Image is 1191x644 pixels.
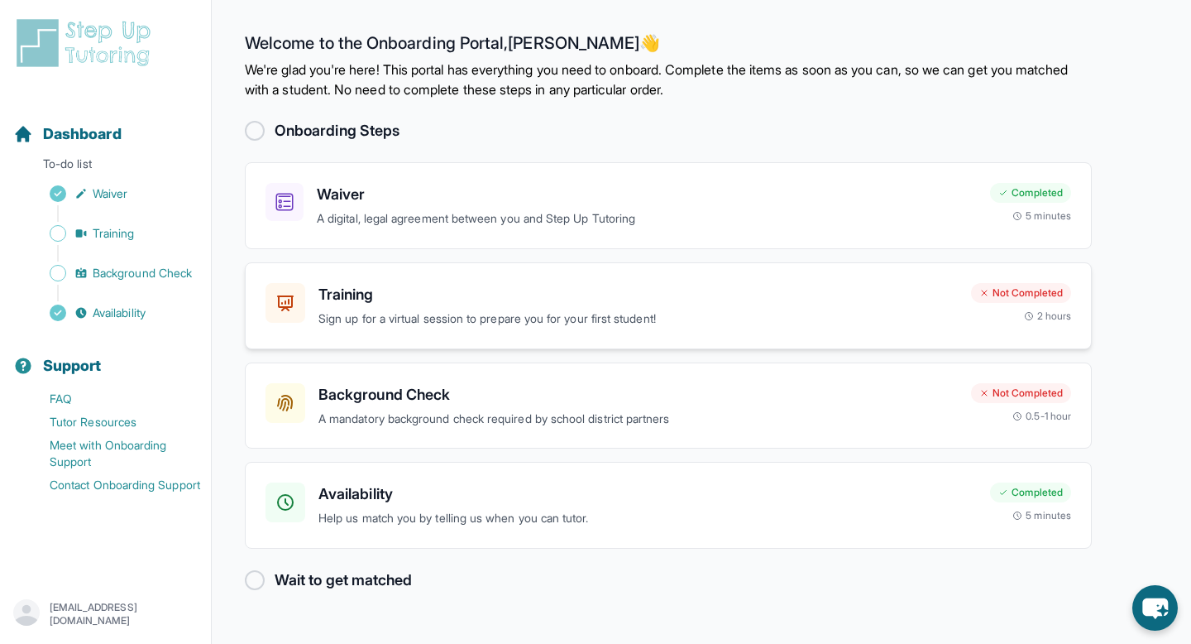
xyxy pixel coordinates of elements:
div: 5 minutes [1012,509,1071,522]
p: A digital, legal agreement between you and Step Up Tutoring [317,209,977,228]
h3: Training [318,283,958,306]
div: Not Completed [971,383,1071,403]
p: [EMAIL_ADDRESS][DOMAIN_NAME] [50,601,198,627]
span: Waiver [93,185,127,202]
a: Background Check [13,262,211,285]
span: Training [93,225,135,242]
img: logo [13,17,160,70]
a: Contact Onboarding Support [13,473,211,497]
a: TrainingSign up for a virtual session to prepare you for your first student!Not Completed2 hours [245,262,1092,349]
a: Dashboard [13,123,122,146]
button: [EMAIL_ADDRESS][DOMAIN_NAME] [13,599,198,629]
h2: Wait to get matched [275,569,412,592]
span: Availability [93,305,146,321]
a: Tutor Resources [13,411,211,434]
a: Training [13,222,211,245]
a: Availability [13,301,211,324]
p: A mandatory background check required by school district partners [318,410,958,429]
p: We're glad you're here! This portal has everything you need to onboard. Complete the items as soo... [245,60,1092,99]
div: 2 hours [1024,310,1072,323]
h3: Waiver [317,183,977,206]
div: Completed [990,183,1071,203]
p: To-do list [7,156,204,179]
button: Dashboard [7,96,204,152]
p: Help us match you by telling us when you can tutor. [318,509,977,528]
span: Dashboard [43,123,122,146]
div: 0.5-1 hour [1012,410,1071,423]
span: Support [43,354,102,377]
div: 5 minutes [1012,209,1071,223]
button: Support [7,328,204,384]
h2: Welcome to the Onboarding Portal, [PERSON_NAME] 👋 [245,33,1092,60]
a: Meet with Onboarding Support [13,434,211,473]
a: FAQ [13,387,211,411]
div: Not Completed [971,283,1071,303]
a: Background CheckA mandatory background check required by school district partnersNot Completed0.5... [245,363,1092,449]
h2: Onboarding Steps [275,119,399,142]
a: Waiver [13,182,211,205]
div: Completed [990,483,1071,502]
h3: Background Check [318,383,958,406]
h3: Availability [318,483,977,506]
p: Sign up for a virtual session to prepare you for your first student! [318,310,958,329]
span: Background Check [93,265,192,281]
button: chat-button [1132,585,1178,631]
a: WaiverA digital, legal agreement between you and Step Up TutoringCompleted5 minutes [245,162,1092,249]
a: AvailabilityHelp us match you by telling us when you can tutor.Completed5 minutes [245,462,1092,549]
